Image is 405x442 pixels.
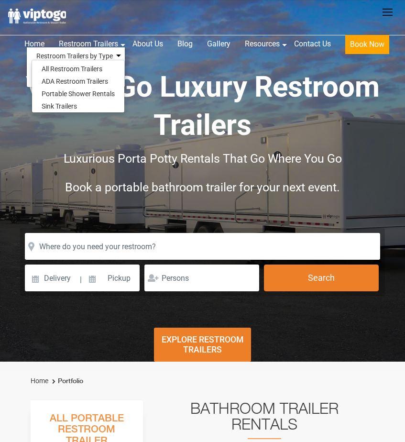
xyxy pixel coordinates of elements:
[25,233,380,260] input: Where do you need your restroom?
[32,75,118,88] a: ADA Restroom Trailers
[27,50,122,62] a: Restroom Trailers by Type
[27,62,125,75] a: Restroom Trailers by Event
[125,33,170,55] a: About Us
[64,152,342,166] span: Luxurious Porta Potty Rentals That Go Where You Go
[32,100,87,112] a: Sink Trailers
[31,377,48,385] a: Home
[25,265,79,291] input: Delivery
[170,33,200,55] a: Blog
[32,63,112,75] a: All Restroom Trailers
[27,75,104,87] a: Trailers by Location
[65,180,340,194] span: Book a portable bathroom trailer for your next event.
[154,328,251,362] div: Explore Restroom Trailers
[32,88,124,100] a: Portable Shower Rentals
[50,376,83,387] li: Portfolio
[345,35,389,54] button: Book Now
[82,265,140,291] input: Pickup
[238,33,287,55] a: Resources
[200,33,238,55] a: Gallery
[52,33,125,55] a: Restroom Trailers
[338,33,396,60] a: Book Now
[26,70,380,142] span: VIP To Go Luxury Restroom Trailers
[80,265,82,295] span: |
[287,33,338,55] a: Contact Us
[264,265,379,291] button: Search
[156,400,373,439] h2: Bathroom Trailer Rentals
[17,33,52,55] a: Home
[144,265,259,291] input: Persons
